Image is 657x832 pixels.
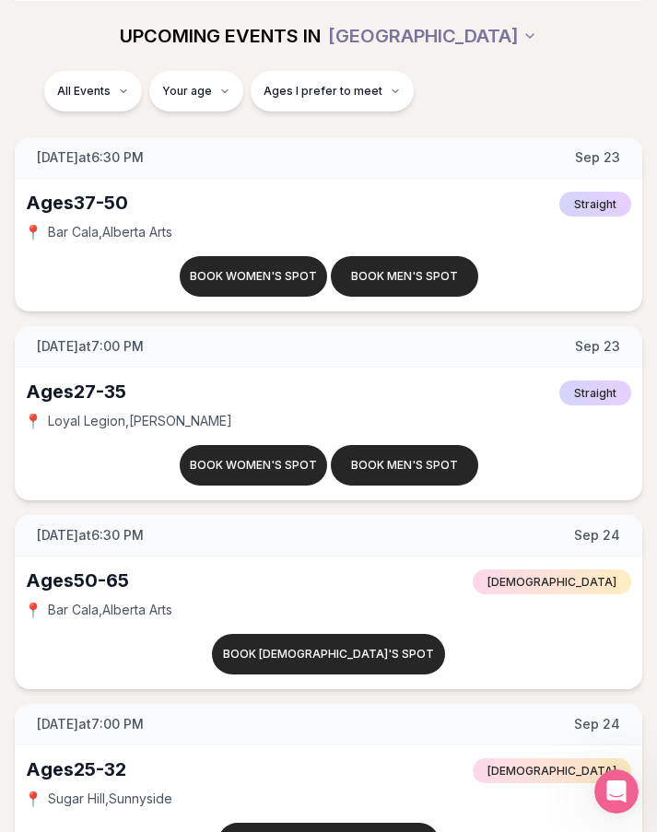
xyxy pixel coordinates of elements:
span: Straight [559,192,631,217]
button: Your age [149,70,243,111]
span: [DATE] at 6:30 PM [37,148,144,167]
span: Bar Cala , Alberta Arts [48,601,172,619]
iframe: Intercom live chat [594,769,639,814]
span: Sep 24 [574,526,620,545]
span: 📍 [26,225,41,240]
button: [GEOGRAPHIC_DATA] [328,15,537,55]
span: [DATE] at 7:00 PM [37,715,144,733]
div: Ages 50-65 [26,568,129,593]
span: Your age [162,83,212,98]
span: Ages I prefer to meet [264,83,382,98]
span: 📍 [26,791,41,806]
span: Sep 24 [574,715,620,733]
button: Book [DEMOGRAPHIC_DATA]'s spot [212,634,445,674]
span: Sep 23 [575,148,620,167]
span: Loyal Legion , [PERSON_NAME] [48,412,232,430]
span: 📍 [26,414,41,428]
div: Ages 37-50 [26,190,128,216]
span: Straight [559,381,631,405]
div: Ages 27-35 [26,379,126,404]
div: Ages 25-32 [26,756,126,782]
span: Bar Cala , Alberta Arts [48,223,172,241]
span: UPCOMING EVENTS IN [120,22,321,48]
span: [DATE] at 7:00 PM [37,337,144,356]
button: Ages I prefer to meet [251,70,414,111]
span: [DATE] at 6:30 PM [37,526,144,545]
button: Book women's spot [180,445,327,486]
button: Book women's spot [180,256,327,297]
button: Book men's spot [331,256,478,297]
button: All Events [44,70,142,111]
span: All Events [57,83,111,98]
button: Book men's spot [331,445,478,486]
span: [DEMOGRAPHIC_DATA] [473,569,631,594]
span: Sugar Hill , Sunnyside [48,790,172,808]
span: Sep 23 [575,337,620,356]
span: [DEMOGRAPHIC_DATA] [473,758,631,783]
span: 📍 [26,603,41,617]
